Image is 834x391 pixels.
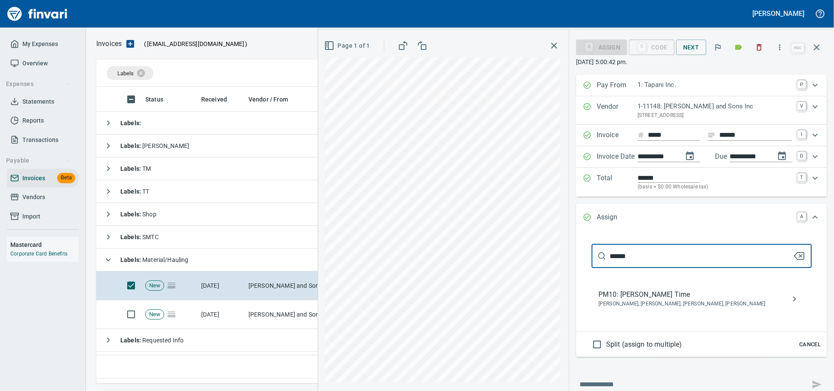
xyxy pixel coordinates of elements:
[22,211,40,222] span: Import
[322,38,374,54] button: Page 1 of 1
[96,39,122,49] nav: breadcrumb
[120,256,142,263] strong: Labels :
[797,173,806,182] a: T
[638,111,792,120] p: [STREET_ADDRESS]
[326,40,370,51] span: Page 1 of 1
[96,39,122,49] p: Invoices
[120,256,189,263] span: Material/Hauling
[139,40,248,48] p: ( )
[707,131,716,139] svg: Invoice description
[683,42,699,53] span: Next
[797,130,806,139] a: I
[120,234,159,240] span: SMTC
[597,151,638,163] p: Invoice Date
[798,340,822,350] span: Cancel
[107,66,153,80] div: Labels
[146,311,164,319] span: New
[598,300,791,308] span: [PERSON_NAME], [PERSON_NAME], [PERSON_NAME], [PERSON_NAME]
[248,94,288,105] span: Vendor / From
[606,339,682,350] span: Split (assign to multiple)
[120,234,142,240] strong: Labels :
[597,130,638,141] p: Invoice
[164,282,179,289] span: Pages Split
[597,102,638,120] p: Vendor
[22,96,54,107] span: Statements
[6,155,71,166] span: Payable
[770,38,789,57] button: More
[751,7,806,20] button: [PERSON_NAME]
[576,203,827,232] div: Expand
[22,39,58,49] span: My Expenses
[122,39,139,49] button: Upload an Invoice
[592,285,812,313] div: PM10: [PERSON_NAME] Time[PERSON_NAME], [PERSON_NAME], [PERSON_NAME], [PERSON_NAME]
[198,300,245,329] td: [DATE]
[245,271,331,300] td: [PERSON_NAME] and Sons Inc (1-11148)
[638,102,792,111] p: 1-11148: [PERSON_NAME] and Sons Inc
[7,207,79,226] a: Import
[3,76,74,92] button: Expenses
[576,96,827,125] div: Expand
[576,58,827,66] p: [DATE] 5:00:42 pm.
[680,146,700,166] button: change date
[120,142,142,149] strong: Labels :
[57,173,75,183] span: Beta
[7,130,79,150] a: Transactions
[10,240,79,249] h6: Mastercard
[7,54,79,73] a: Overview
[201,94,238,105] span: Received
[753,9,804,18] h5: [PERSON_NAME]
[146,40,245,48] span: [EMAIL_ADDRESS][DOMAIN_NAME]
[729,38,748,57] button: Labels
[22,173,45,184] span: Invoices
[22,135,58,145] span: Transactions
[750,38,769,57] button: Discard
[22,58,48,69] span: Overview
[10,251,67,257] a: Corporate Card Benefits
[797,102,806,110] a: V
[120,337,142,344] strong: Labels :
[120,120,141,126] strong: Labels :
[120,211,156,218] span: Shop
[117,70,134,77] span: Labels
[789,37,827,58] span: Close invoice
[3,153,74,169] button: Payable
[201,94,227,105] span: Received
[7,111,79,130] a: Reports
[576,232,827,357] div: Expand
[245,300,331,329] td: [PERSON_NAME] and Sons Inc (1-11148)
[5,3,70,24] img: Finvari
[120,211,142,218] strong: Labels :
[715,151,756,162] p: Due
[120,165,142,172] strong: Labels :
[6,79,71,89] span: Expenses
[576,146,827,168] div: Expand
[145,94,163,105] span: Status
[772,146,792,166] button: change due date
[198,271,245,300] td: [DATE]
[248,94,299,105] span: Vendor / From
[120,337,184,344] span: Requested Info
[145,94,175,105] span: Status
[592,282,812,316] nav: assign
[597,80,638,91] p: Pay From
[120,188,150,195] span: TT
[598,289,791,300] span: PM10: [PERSON_NAME] Time
[797,151,806,160] a: D
[7,169,79,188] a: InvoicesBeta
[576,125,827,146] div: Expand
[7,34,79,54] a: My Expenses
[629,43,675,50] div: Code
[597,173,638,191] p: Total
[7,92,79,111] a: Statements
[22,192,45,203] span: Vendors
[576,168,827,197] div: Expand
[120,142,189,149] span: [PERSON_NAME]
[597,212,638,223] p: Assign
[120,188,142,195] strong: Labels :
[576,75,827,96] div: Expand
[676,40,706,55] button: Next
[791,43,804,52] a: esc
[164,311,179,317] span: Pages Split
[708,38,727,57] button: Flag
